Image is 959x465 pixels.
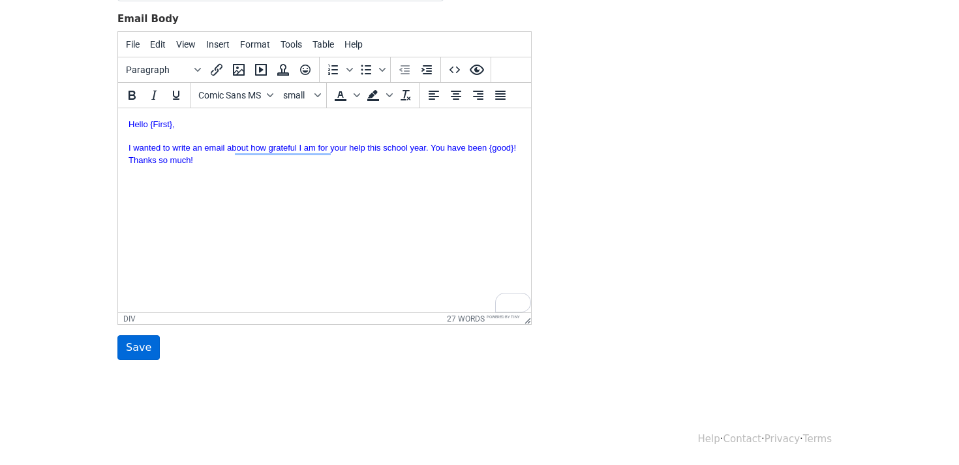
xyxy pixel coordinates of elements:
span: Format [240,39,270,50]
span: Table [312,39,334,50]
label: Email Body [117,12,179,27]
button: Italic [143,84,165,106]
div: Numbered list [322,59,355,81]
button: Increase indent [416,59,438,81]
div: Resize [520,313,531,324]
span: Tools [281,39,302,50]
span: Comic Sans MS [198,90,262,100]
button: Align right [467,84,489,106]
a: Contact [723,433,761,445]
iframe: Rich Text Area. Press ALT-0 for help. [118,108,531,312]
iframe: Chat Widget [894,402,959,465]
button: Align left [423,84,445,106]
button: Bold [121,84,143,106]
button: Insert template [272,59,294,81]
button: Justify [489,84,511,106]
div: Background color [362,84,395,106]
button: Emoticons [294,59,316,81]
a: Powered by Tiny [487,314,520,319]
span: Paragraph [126,65,190,75]
span: Edit [150,39,166,50]
button: Blocks [121,59,205,81]
div: Text color [329,84,362,106]
span: small [283,90,312,100]
button: Align center [445,84,467,106]
button: Preview [466,59,488,81]
button: Font sizes [278,84,324,106]
button: Insert/edit link [205,59,228,81]
span: Help [344,39,363,50]
div: div [123,314,136,323]
a: Help [698,433,720,445]
button: Insert/edit media [250,59,272,81]
a: Terms [803,433,832,445]
button: Insert/edit image [228,59,250,81]
button: Fonts [193,84,278,106]
button: Underline [165,84,187,106]
span: Insert [206,39,230,50]
button: 27 words [447,314,485,323]
input: Save [117,335,160,360]
button: Decrease indent [393,59,416,81]
span: File [126,39,140,50]
div: Bullet list [355,59,388,81]
a: Privacy [765,433,800,445]
button: Source code [444,59,466,81]
button: Clear formatting [395,84,417,106]
span: View [176,39,196,50]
